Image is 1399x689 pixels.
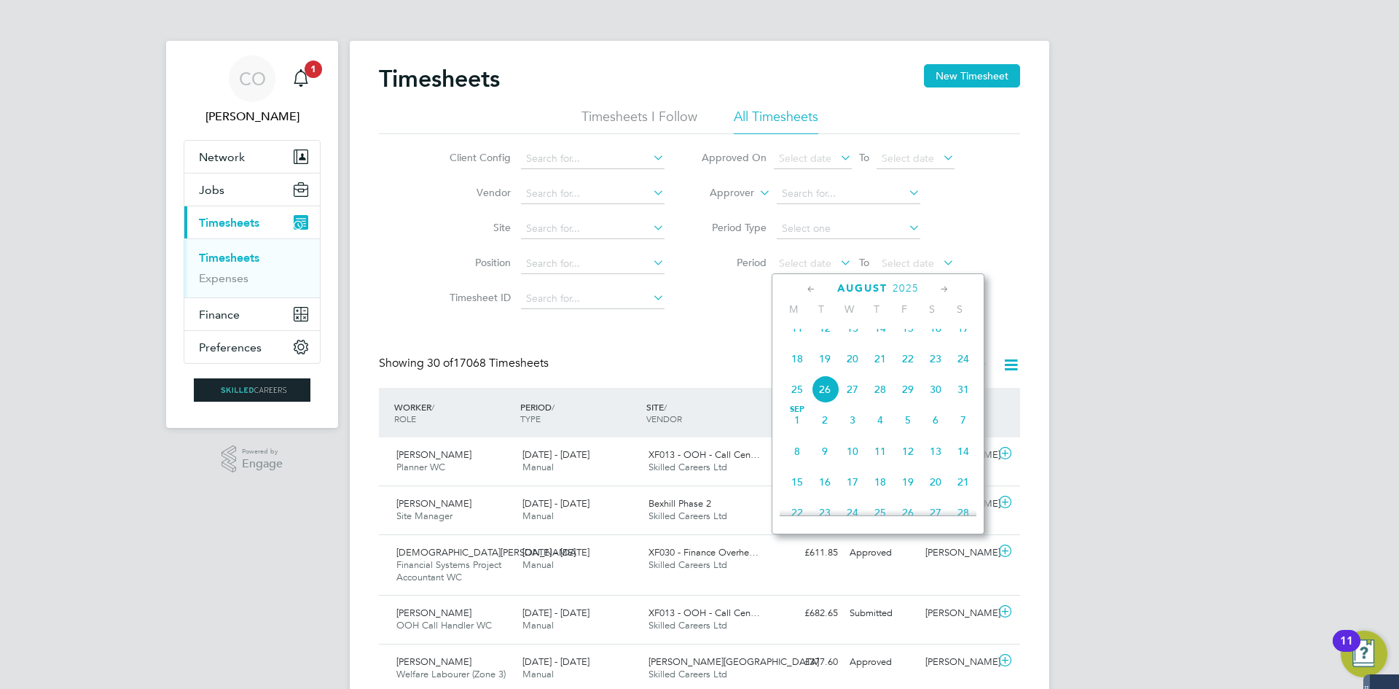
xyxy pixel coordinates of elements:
span: Engage [242,458,283,470]
span: 20 [839,345,866,373]
button: Timesheets [184,206,320,238]
nav: Main navigation [166,41,338,428]
label: Site [445,221,511,234]
label: Approver [689,186,754,201]
span: [DATE] - [DATE] [522,497,589,510]
span: 9 [811,437,839,465]
span: 17068 Timesheets [427,356,549,370]
span: Select date [779,152,831,165]
span: 15 [894,314,922,342]
span: Ciara O'Connell [184,108,321,125]
span: 1 [783,406,811,434]
div: £284.70 [768,443,844,467]
span: 16 [922,314,949,342]
div: Approved [844,650,920,674]
span: Preferences [199,340,262,354]
span: Timesheets [199,216,259,230]
div: Showing [379,356,552,371]
div: [PERSON_NAME] [920,650,995,674]
span: 14 [866,314,894,342]
label: Timesheet ID [445,291,511,304]
span: 13 [839,314,866,342]
input: Search for... [521,254,665,274]
span: Finance [199,308,240,322]
span: 12 [811,314,839,342]
span: S [918,303,946,316]
span: 21 [866,345,894,373]
span: 26 [894,499,922,526]
span: 30 [922,375,949,403]
span: 23 [811,499,839,526]
span: Skilled Careers Ltd [648,558,727,571]
span: 21 [949,468,977,496]
label: Period [701,256,767,269]
span: 29 [894,375,922,403]
span: Skilled Careers Ltd [648,668,727,680]
span: 6 [922,406,949,434]
span: 28 [866,375,894,403]
button: New Timesheet [924,64,1020,87]
span: 3 [839,406,866,434]
span: 11 [783,314,811,342]
span: M [780,303,807,316]
span: 31 [949,375,977,403]
span: 12 [894,437,922,465]
span: 28 [949,499,977,526]
button: Jobs [184,174,320,206]
span: 20 [922,468,949,496]
input: Search for... [521,184,665,204]
span: [PERSON_NAME] [396,655,471,668]
div: £682.65 [768,602,844,626]
div: £8,568.00 [768,492,844,516]
a: CO[PERSON_NAME] [184,55,321,125]
span: / [552,401,554,413]
span: T [807,303,835,316]
span: [PERSON_NAME] [396,448,471,461]
span: 19 [894,468,922,496]
span: 2025 [893,282,919,295]
span: [DATE] - [DATE] [522,546,589,558]
span: 26 [811,375,839,403]
span: OOH Call Handler WC [396,619,492,631]
span: CO [239,69,266,88]
div: [PERSON_NAME] [920,541,995,565]
span: Planner WC [396,461,445,473]
span: XF013 - OOH - Call Cen… [648,448,760,461]
span: Welfare Labourer (Zone 3) [396,668,506,680]
span: 11 [866,437,894,465]
span: XF030 - Finance Overhe… [648,546,759,558]
span: 22 [894,345,922,373]
label: Vendor [445,186,511,199]
span: Manual [522,461,554,473]
div: Timesheets [184,238,320,297]
span: 24 [949,345,977,373]
span: Network [199,150,245,164]
span: 25 [866,499,894,526]
span: 2 [811,406,839,434]
img: skilledcareers-logo-retina.png [194,378,310,402]
label: Approved On [701,151,767,164]
span: 22 [783,499,811,526]
span: Manual [522,510,554,522]
span: 8 [783,437,811,465]
li: Timesheets I Follow [581,108,697,134]
div: SITE [643,394,769,432]
a: Expenses [199,271,248,285]
span: 14 [949,437,977,465]
span: Skilled Careers Ltd [648,619,727,631]
span: [DATE] - [DATE] [522,448,589,461]
a: Timesheets [199,251,259,265]
button: Network [184,141,320,173]
span: 16 [811,468,839,496]
input: Search for... [521,219,665,239]
div: Submitted [844,602,920,626]
span: Manual [522,558,554,571]
span: To [855,253,874,272]
span: [PERSON_NAME] [396,497,471,510]
button: Preferences [184,331,320,363]
label: Period Type [701,221,767,234]
span: Bexhill Phase 2 [648,497,711,510]
span: Manual [522,619,554,631]
div: £611.85 [768,541,844,565]
span: 17 [839,468,866,496]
